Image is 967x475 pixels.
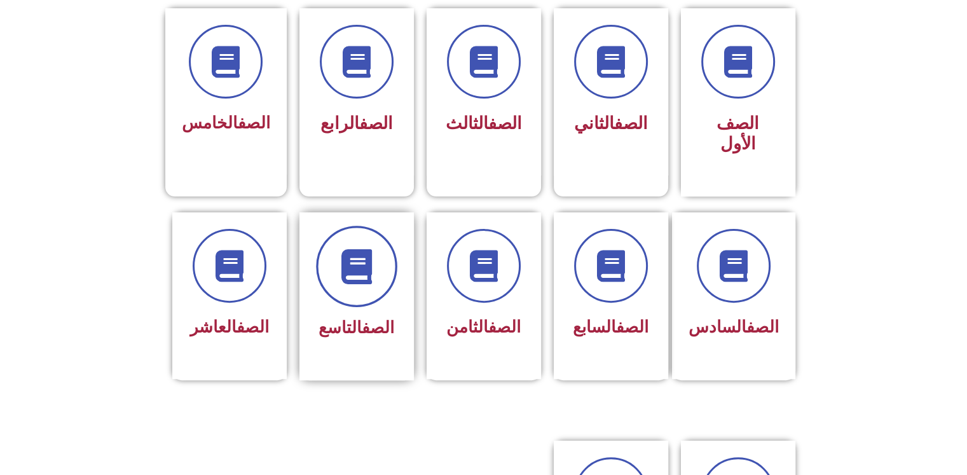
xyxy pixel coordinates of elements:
[614,113,648,134] a: الصف
[717,113,759,154] span: الصف الأول
[190,317,269,336] span: العاشر
[182,113,270,132] span: الخامس
[320,113,393,134] span: الرابع
[488,113,522,134] a: الصف
[446,317,521,336] span: الثامن
[488,317,521,336] a: الصف
[319,318,394,337] span: التاسع
[616,317,648,336] a: الصف
[573,317,648,336] span: السابع
[362,318,394,337] a: الصف
[746,317,779,336] a: الصف
[238,113,270,132] a: الصف
[237,317,269,336] a: الصف
[446,113,522,134] span: الثالث
[574,113,648,134] span: الثاني
[359,113,393,134] a: الصف
[689,317,779,336] span: السادس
